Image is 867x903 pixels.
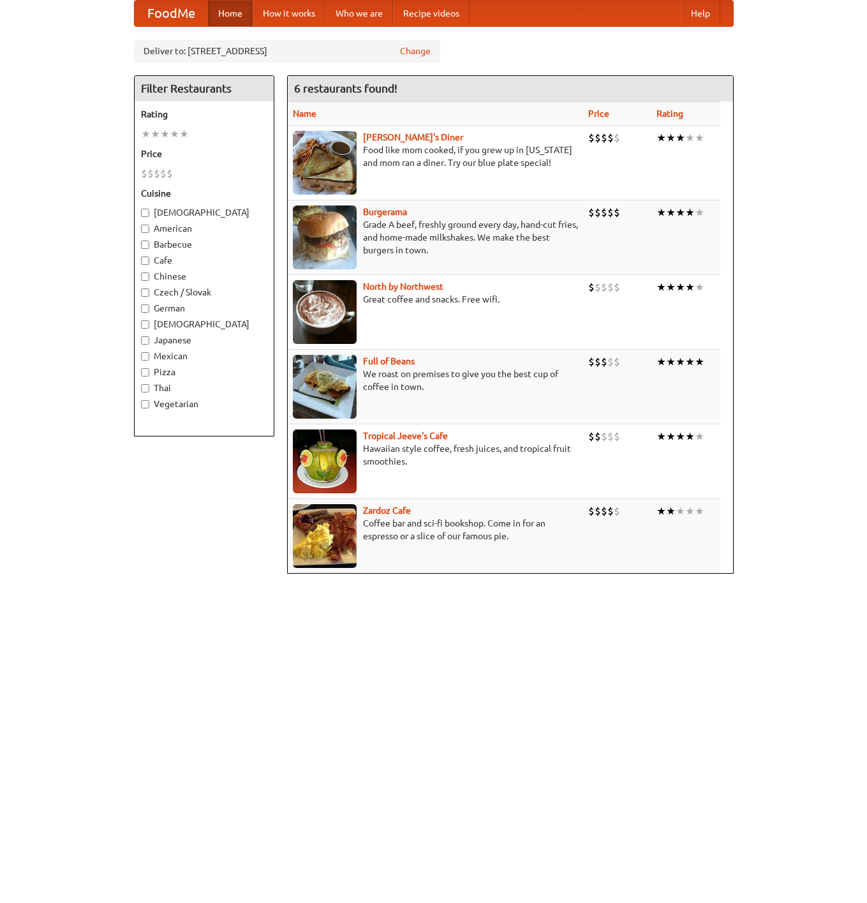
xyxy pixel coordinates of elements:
[141,209,149,217] input: [DEMOGRAPHIC_DATA]
[141,272,149,281] input: Chinese
[614,205,620,220] li: $
[293,355,357,419] img: beans.jpg
[135,1,208,26] a: FoodMe
[656,108,683,119] a: Rating
[147,167,154,181] li: $
[588,504,595,518] li: $
[656,131,666,145] li: ★
[595,280,601,294] li: $
[293,205,357,269] img: burgerama.jpg
[685,280,695,294] li: ★
[141,350,267,362] label: Mexican
[293,131,357,195] img: sallys.jpg
[141,241,149,249] input: Barbecue
[141,286,267,299] label: Czech / Slovak
[614,280,620,294] li: $
[666,131,676,145] li: ★
[141,366,267,378] label: Pizza
[141,254,267,267] label: Cafe
[293,280,357,344] img: north.jpg
[393,1,470,26] a: Recipe videos
[363,207,407,217] b: Burgerama
[666,429,676,444] li: ★
[588,429,595,444] li: $
[595,205,601,220] li: $
[601,205,607,220] li: $
[676,280,685,294] li: ★
[588,131,595,145] li: $
[293,429,357,493] img: jeeves.jpg
[695,429,704,444] li: ★
[676,429,685,444] li: ★
[141,108,267,121] h5: Rating
[601,429,607,444] li: $
[141,336,149,345] input: Japanese
[400,45,431,57] a: Change
[208,1,253,26] a: Home
[685,504,695,518] li: ★
[363,505,411,516] b: Zardoz Cafe
[666,355,676,369] li: ★
[141,384,149,392] input: Thai
[685,131,695,145] li: ★
[656,280,666,294] li: ★
[666,280,676,294] li: ★
[253,1,325,26] a: How it works
[656,355,666,369] li: ★
[695,205,704,220] li: ★
[134,40,440,63] div: Deliver to: [STREET_ADDRESS]
[141,222,267,235] label: American
[141,206,267,219] label: [DEMOGRAPHIC_DATA]
[607,280,614,294] li: $
[656,205,666,220] li: ★
[363,281,443,292] a: North by Northwest
[695,355,704,369] li: ★
[293,218,578,257] p: Grade A beef, freshly ground every day, hand-cut fries, and home-made milkshakes. We make the bes...
[685,205,695,220] li: ★
[141,225,149,233] input: American
[141,127,151,141] li: ★
[325,1,393,26] a: Who we are
[595,429,601,444] li: $
[601,355,607,369] li: $
[293,368,578,393] p: We roast on premises to give you the best cup of coffee in town.
[614,504,620,518] li: $
[695,131,704,145] li: ★
[607,429,614,444] li: $
[167,167,173,181] li: $
[293,442,578,468] p: Hawaiian style coffee, fresh juices, and tropical fruit smoothies.
[614,355,620,369] li: $
[141,400,149,408] input: Vegetarian
[141,352,149,361] input: Mexican
[666,205,676,220] li: ★
[141,382,267,394] label: Thai
[363,431,448,441] b: Tropical Jeeve's Cafe
[293,144,578,169] p: Food like mom cooked, if you grew up in [US_STATE] and mom ran a diner. Try our blue plate special!
[141,368,149,377] input: Pizza
[676,131,685,145] li: ★
[179,127,189,141] li: ★
[614,131,620,145] li: $
[676,504,685,518] li: ★
[595,504,601,518] li: $
[607,205,614,220] li: $
[601,280,607,294] li: $
[293,108,316,119] a: Name
[294,82,397,94] ng-pluralize: 6 restaurants found!
[160,127,170,141] li: ★
[695,504,704,518] li: ★
[363,356,415,366] a: Full of Beans
[141,288,149,297] input: Czech / Slovak
[685,429,695,444] li: ★
[666,504,676,518] li: ★
[293,504,357,568] img: zardoz.jpg
[141,398,267,410] label: Vegetarian
[363,132,463,142] a: [PERSON_NAME]'s Diner
[141,318,267,331] label: [DEMOGRAPHIC_DATA]
[614,429,620,444] li: $
[588,280,595,294] li: $
[141,302,267,315] label: German
[170,127,179,141] li: ★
